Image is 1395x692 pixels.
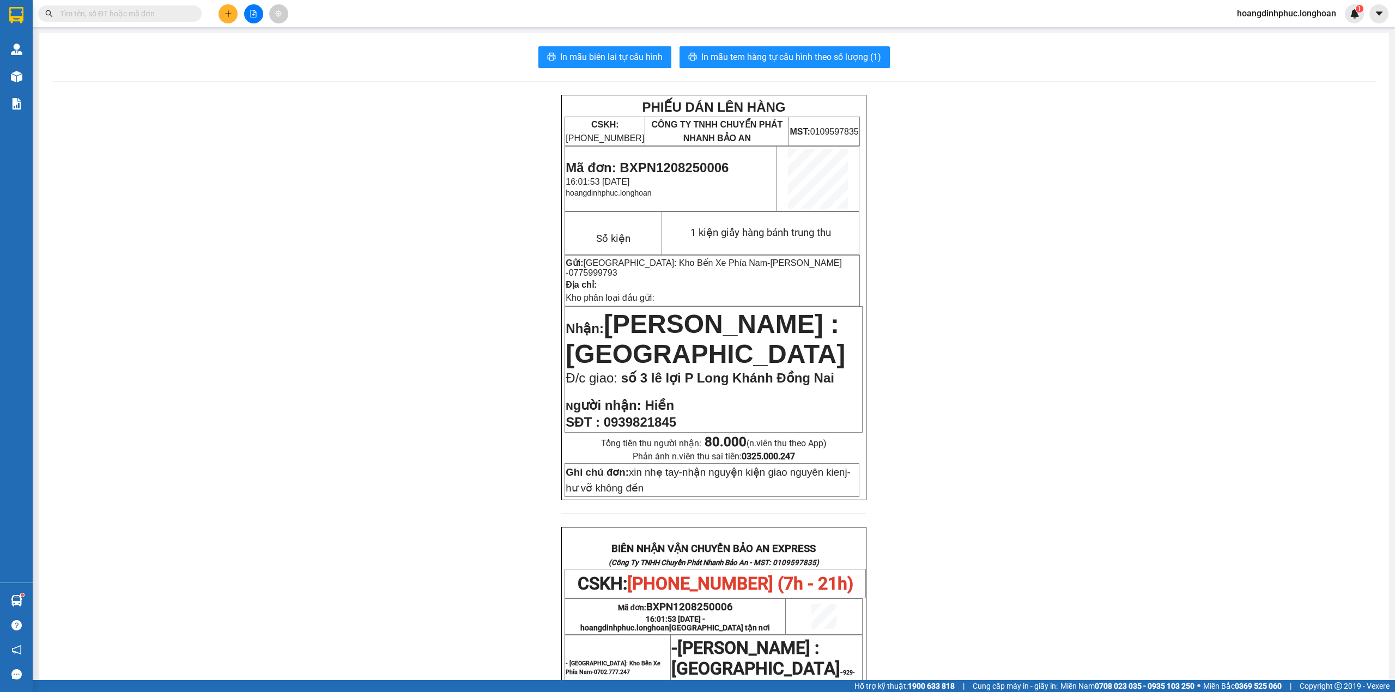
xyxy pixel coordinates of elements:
sup: 1 [21,593,24,597]
span: 0939821845 [604,415,676,429]
span: [PERSON_NAME] : [GEOGRAPHIC_DATA] [566,309,845,368]
span: [GEOGRAPHIC_DATA] tận nơi [669,623,770,632]
strong: PHIẾU DÁN LÊN HÀNG [642,100,785,114]
span: - [566,258,842,277]
span: notification [11,645,22,655]
strong: Địa chỉ: [566,280,597,289]
button: printerIn mẫu biên lai tự cấu hình [538,46,671,68]
span: [PHONE_NUMBER] (7h - 21h) [627,573,853,594]
img: logo-vxr [9,7,23,23]
button: plus [219,4,238,23]
span: Nhận: [566,321,604,336]
span: printer [688,52,697,63]
span: question-circle [11,620,22,630]
span: hoangdinhphuc.longhoan [566,189,651,197]
span: plus [225,10,232,17]
strong: 80.000 [705,434,747,450]
span: | [963,680,965,692]
img: warehouse-icon [11,44,22,55]
span: CÔNG TY TNHH CHUYỂN PHÁT NHANH BẢO AN [651,120,783,143]
span: 1 [1357,5,1361,13]
span: aim [275,10,282,17]
span: Miền Nam [1060,680,1194,692]
span: CSKH: [578,573,853,594]
span: - [GEOGRAPHIC_DATA]: Kho Bến Xe Phía Nam- [566,660,660,676]
strong: Ghi chú đơn: [566,466,629,478]
span: In mẫu biên lai tự cấu hình [560,50,663,64]
strong: 0325.000.247 [742,451,795,462]
button: aim [269,4,288,23]
span: - [671,638,677,658]
span: 16:01:53 [DATE] - [580,615,770,632]
span: Hỗ trợ kỹ thuật: [854,680,955,692]
button: file-add [244,4,263,23]
span: 0702.777.247 [594,669,630,676]
strong: Gửi: [566,258,583,268]
span: hoangdinhphuc.longhoan [1228,7,1345,20]
button: printerIn mẫu tem hàng tự cấu hình theo số lượng (1) [680,46,890,68]
strong: 0708 023 035 - 0935 103 250 [1095,682,1194,690]
span: BXPN1208250006 [646,601,733,613]
strong: 1900 633 818 [908,682,955,690]
span: caret-down [1374,9,1384,19]
span: search [45,10,53,17]
span: Mã đơn: BXPN1208250006 [566,160,729,175]
span: Mã đơn: [618,603,733,612]
strong: N [566,400,641,412]
span: số 3 lê lợi P Long Khánh Đồng Nai [621,371,834,385]
strong: (Công Ty TNHH Chuyển Phát Nhanh Bảo An - MST: 0109597835) [609,559,819,567]
strong: 0369 525 060 [1235,682,1282,690]
span: (n.viên thu theo App) [705,438,827,448]
span: Đ/c giao: [566,371,621,385]
span: [PERSON_NAME] - [566,258,842,277]
strong: CSKH: [591,120,619,129]
button: caret-down [1369,4,1388,23]
span: [GEOGRAPHIC_DATA]: Kho Bến Xe Phía Nam [584,258,768,268]
span: 0775999793 [569,268,617,277]
strong: SĐT : [566,415,600,429]
span: Miền Bắc [1203,680,1282,692]
span: copyright [1335,682,1342,690]
span: [PERSON_NAME] : [GEOGRAPHIC_DATA] [671,638,840,679]
span: Kho phân loại đầu gửi: [566,293,654,302]
span: [PHONE_NUMBER] [566,120,644,143]
span: In mẫu tem hàng tự cấu hình theo số lượng (1) [701,50,881,64]
sup: 1 [1356,5,1363,13]
span: | [1290,680,1291,692]
span: hoangdinhphuc.longhoan [580,623,770,632]
span: gười nhận: [573,398,641,412]
input: Tìm tên, số ĐT hoặc mã đơn [60,8,189,20]
span: xin nhẹ tay-nhận nguyện kiện giao nguyên kienj-hư vỡ không đền [566,466,851,494]
span: Phản ánh n.viên thu sai tiền: [633,451,795,462]
img: solution-icon [11,98,22,110]
span: 1 kiện giấy hàng bánh trung thu [690,227,831,239]
span: Tổng tiền thu người nhận: [601,438,827,448]
strong: BIÊN NHẬN VẬN CHUYỂN BẢO AN EXPRESS [611,543,816,555]
span: 16:01:53 [DATE] [566,177,629,186]
span: Hiền [645,398,674,412]
span: Số kiện [596,233,630,245]
span: 0109597835 [790,127,858,136]
span: message [11,669,22,679]
strong: MST: [790,127,810,136]
span: printer [547,52,556,63]
span: file-add [250,10,257,17]
img: icon-new-feature [1350,9,1360,19]
span: Cung cấp máy in - giấy in: [973,680,1058,692]
img: warehouse-icon [11,71,22,82]
img: warehouse-icon [11,595,22,606]
span: ⚪️ [1197,684,1200,688]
